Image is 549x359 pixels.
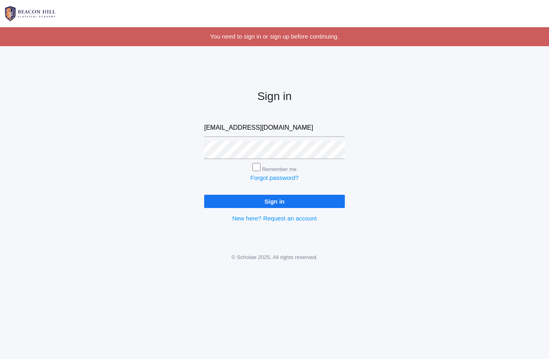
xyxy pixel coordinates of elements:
label: Remember me [262,166,297,172]
input: Sign in [204,195,345,208]
h2: Sign in [204,90,345,103]
input: Email address [204,119,345,137]
a: New here? Request an account [232,215,317,222]
a: Forgot password? [250,174,299,181]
